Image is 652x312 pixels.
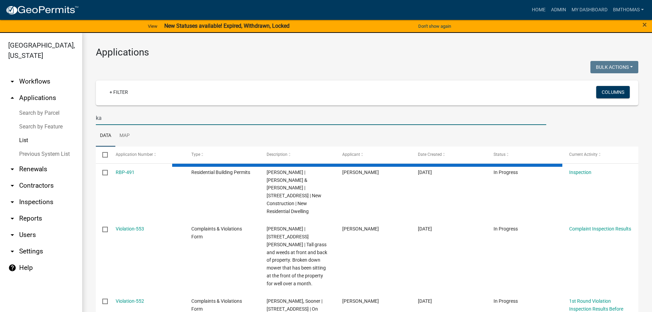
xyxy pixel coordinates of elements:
[563,147,638,163] datatable-header-cell: Current Activity
[418,152,442,157] span: Date Created
[418,298,432,304] span: 08/19/2025
[267,170,321,214] span: Nathan Royer | Nathan & Bethany Royer | 4190 W 500 S PERU, IN 46970 | New Construction | New Resi...
[596,86,630,98] button: Columns
[104,86,133,98] a: + Filter
[494,152,506,157] span: Status
[164,23,290,29] strong: New Statuses available! Expired, Withdrawn, Locked
[96,111,546,125] input: Search for applications
[494,226,518,232] span: In Progress
[487,147,563,163] datatable-header-cell: Status
[260,147,336,163] datatable-header-cell: Description
[548,3,569,16] a: Admin
[569,152,598,157] span: Current Activity
[191,152,200,157] span: Type
[116,298,144,304] a: Violation-552
[109,147,184,163] datatable-header-cell: Application Number
[8,247,16,255] i: arrow_drop_down
[8,231,16,239] i: arrow_drop_down
[267,226,327,286] span: Fox, Thomas | 386 W HARRISON STREET | Tall grass and weeds at front and back of property. Broken ...
[191,170,250,175] span: Residential Building Permits
[184,147,260,163] datatable-header-cell: Type
[569,226,631,232] a: Complaint Inspection Results
[569,170,591,175] a: Inspection
[610,3,647,16] a: bmthomas
[8,165,16,173] i: arrow_drop_down
[191,226,242,239] span: Complaints & Violations Form
[8,214,16,223] i: arrow_drop_down
[590,61,638,73] button: Bulk Actions
[96,125,115,147] a: Data
[342,298,379,304] span: Brooklyn Thomas
[342,170,379,175] span: Nathan Royer
[642,21,647,29] button: Close
[8,94,16,102] i: arrow_drop_up
[529,3,548,16] a: Home
[418,226,432,232] span: 08/20/2025
[642,20,647,29] span: ×
[96,47,638,58] h3: Applications
[416,21,454,32] button: Don't show again
[115,125,134,147] a: Map
[494,298,518,304] span: In Progress
[96,147,109,163] datatable-header-cell: Select
[8,198,16,206] i: arrow_drop_down
[342,152,360,157] span: Applicant
[8,182,16,190] i: arrow_drop_down
[8,77,16,86] i: arrow_drop_down
[116,170,135,175] a: RBP-491
[145,21,160,32] a: View
[494,170,518,175] span: In Progress
[569,3,610,16] a: My Dashboard
[342,226,379,232] span: Megan Gipson
[191,298,242,312] span: Complaints & Violations Form
[116,226,144,232] a: Violation-553
[336,147,411,163] datatable-header-cell: Applicant
[8,264,16,272] i: help
[418,170,432,175] span: 08/20/2025
[411,147,487,163] datatable-header-cell: Date Created
[116,152,153,157] span: Application Number
[267,152,287,157] span: Description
